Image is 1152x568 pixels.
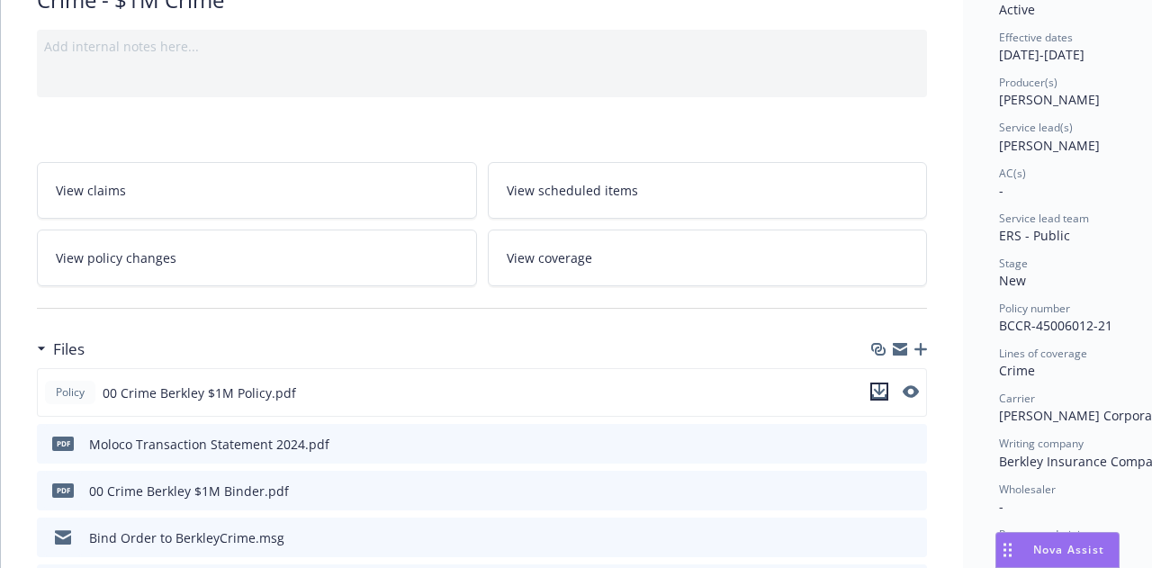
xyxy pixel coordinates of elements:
[903,383,919,403] button: preview file
[103,383,296,402] span: 00 Crime Berkley $1M Policy.pdf
[56,181,126,200] span: View claims
[875,435,889,454] button: download file
[999,527,1114,542] span: Program administrator
[870,383,888,401] button: download file
[999,120,1073,135] span: Service lead(s)
[52,483,74,497] span: pdf
[999,75,1057,90] span: Producer(s)
[52,384,88,401] span: Policy
[89,482,289,500] div: 00 Crime Berkley $1M Binder.pdf
[999,482,1056,497] span: Wholesaler
[507,248,592,267] span: View coverage
[52,437,74,450] span: pdf
[488,162,928,219] a: View scheduled items
[904,482,920,500] button: preview file
[904,435,920,454] button: preview file
[903,385,919,398] button: preview file
[999,346,1087,361] span: Lines of coverage
[999,211,1089,226] span: Service lead team
[999,227,1070,244] span: ERS - Public
[995,532,1120,568] button: Nova Assist
[507,181,638,200] span: View scheduled items
[999,256,1028,271] span: Stage
[53,338,85,361] h3: Files
[999,1,1035,18] span: Active
[999,272,1026,289] span: New
[37,162,477,219] a: View claims
[875,482,889,500] button: download file
[488,230,928,286] a: View coverage
[999,166,1026,181] span: AC(s)
[999,391,1035,406] span: Carrier
[999,317,1112,334] span: BCCR-45006012-21
[56,248,176,267] span: View policy changes
[996,533,1019,567] div: Drag to move
[870,383,888,403] button: download file
[1033,542,1104,557] span: Nova Assist
[999,91,1100,108] span: [PERSON_NAME]
[999,498,1003,515] span: -
[904,528,920,547] button: preview file
[37,338,85,361] div: Files
[999,182,1003,199] span: -
[37,230,477,286] a: View policy changes
[89,528,284,547] div: Bind Order to BerkleyCrime.msg
[875,528,889,547] button: download file
[999,137,1100,154] span: [PERSON_NAME]
[44,37,920,56] div: Add internal notes here...
[999,301,1070,316] span: Policy number
[999,436,1084,451] span: Writing company
[89,435,329,454] div: Moloco Transaction Statement 2024.pdf
[999,30,1073,45] span: Effective dates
